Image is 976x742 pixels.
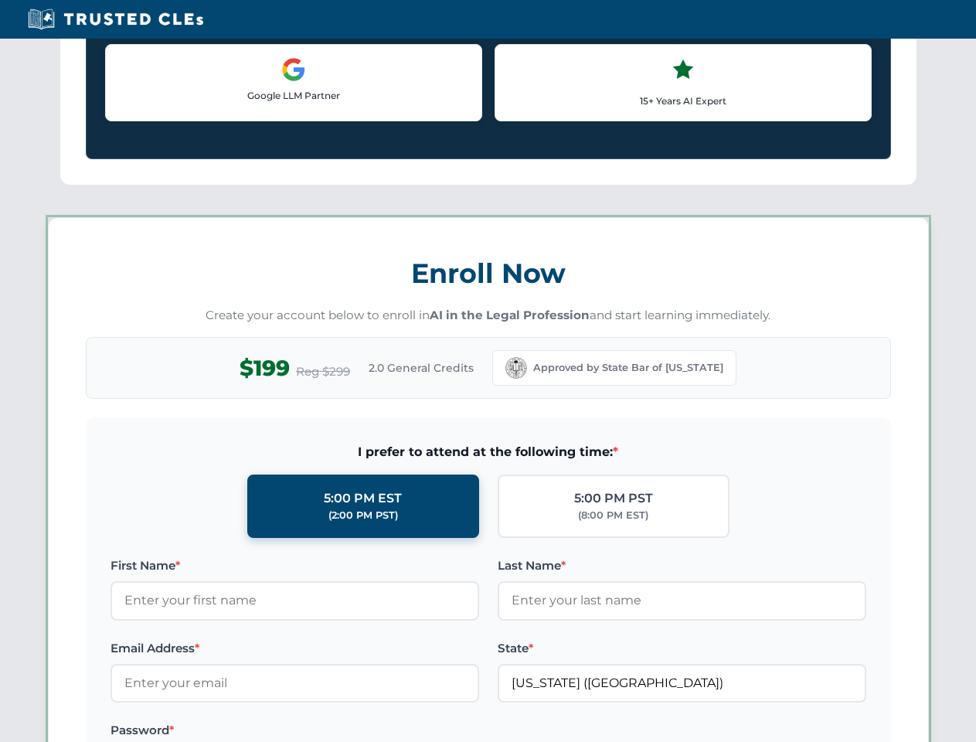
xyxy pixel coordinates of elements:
p: Create your account below to enroll in and start learning immediately. [86,307,891,325]
span: Approved by State Bar of [US_STATE] [533,360,723,376]
input: Enter your first name [111,581,479,620]
div: 5:00 PM EST [324,488,402,509]
input: California (CA) [498,664,866,703]
span: Reg $299 [296,362,350,381]
div: (2:00 PM PST) [328,508,398,523]
span: I prefer to attend at the following time: [111,442,866,462]
span: 2.0 General Credits [369,359,474,376]
strong: AI in the Legal Profession [430,308,590,322]
div: 5:00 PM PST [574,488,653,509]
img: Trusted CLEs [23,8,208,31]
label: Password [111,721,479,740]
input: Enter your email [111,664,479,703]
label: First Name [111,556,479,575]
p: 15+ Years AI Expert [508,94,859,108]
label: Email Address [111,639,479,658]
input: Enter your last name [498,581,866,620]
label: State [498,639,866,658]
p: Google LLM Partner [118,88,469,103]
label: Last Name [498,556,866,575]
h3: Enroll Now [86,249,891,298]
div: (8:00 PM EST) [578,508,648,523]
img: Google [281,57,306,82]
img: California Bar [505,357,527,379]
span: $199 [240,351,290,386]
